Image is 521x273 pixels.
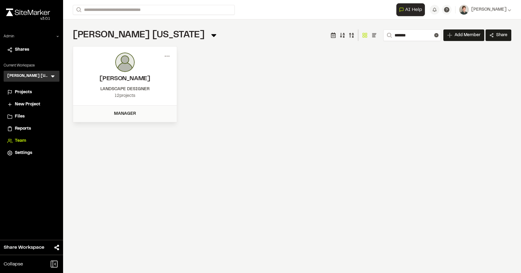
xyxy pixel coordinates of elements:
[15,113,25,120] span: Files
[4,261,23,268] span: Collapse
[15,125,31,132] span: Reports
[405,6,422,13] span: AI Help
[79,86,171,93] div: LANDSCAPE DESIGNER
[15,138,26,144] span: Team
[15,89,32,96] span: Projects
[4,244,44,251] span: Share Workspace
[496,32,507,38] span: Share
[7,101,56,108] a: New Project
[73,31,205,39] span: [PERSON_NAME] [US_STATE]
[6,9,50,16] img: rebrand.png
[77,111,173,117] div: Manager
[4,63,59,68] p: Current Workspace
[73,5,84,15] button: Search
[15,150,32,156] span: Settings
[383,29,394,41] button: Search
[4,34,14,39] p: Admin
[7,138,56,144] a: Team
[459,5,469,15] img: User
[396,3,425,16] button: Open AI Assistant
[15,46,29,53] span: Shares
[7,113,56,120] a: Files
[434,33,439,37] button: Clear text
[7,150,56,156] a: Settings
[459,5,511,15] button: [PERSON_NAME]
[7,89,56,96] a: Projects
[396,3,427,16] div: Open AI Assistant
[79,74,171,84] h2: Brandon Mckinney
[7,125,56,132] a: Reports
[7,46,56,53] a: Shares
[7,73,50,79] h3: [PERSON_NAME] [US_STATE]
[455,32,480,38] span: Add Member
[471,6,506,13] span: [PERSON_NAME]
[15,101,40,108] span: New Project
[79,93,171,99] div: 12 projects
[6,16,50,22] div: Oh geez...please don't...
[115,53,135,72] img: photo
